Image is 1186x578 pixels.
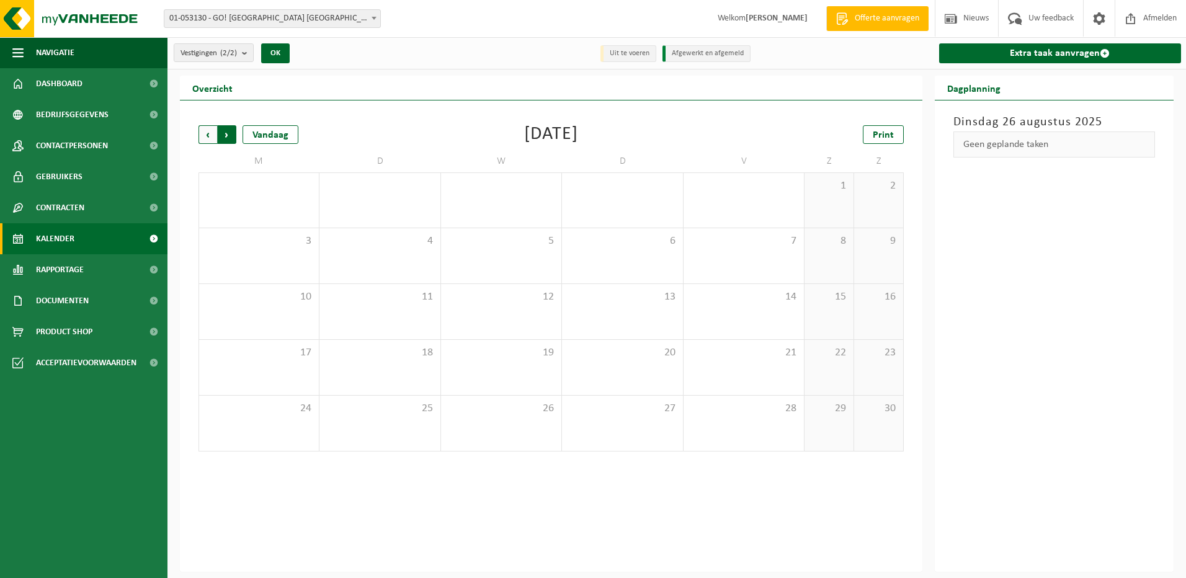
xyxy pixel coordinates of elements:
span: 6 [568,234,676,248]
td: W [441,150,562,172]
span: 01-053130 - GO! ATHENEUM NIEUWPOORT - NIEUWPOORT [164,10,380,27]
span: Bedrijfsgegevens [36,99,109,130]
span: 12 [447,290,555,304]
span: Rapportage [36,254,84,285]
span: 15 [811,290,847,304]
li: Uit te voeren [600,45,656,62]
span: 25 [326,402,434,416]
span: 26 [447,402,555,416]
span: 1 [811,179,847,193]
span: 8 [811,234,847,248]
strong: [PERSON_NAME] [746,14,808,23]
count: (2/2) [220,49,237,57]
span: Dashboard [36,68,82,99]
span: Navigatie [36,37,74,68]
span: 7 [690,234,798,248]
td: D [562,150,683,172]
span: 17 [205,346,313,360]
span: 23 [860,346,897,360]
span: 19 [447,346,555,360]
button: OK [261,43,290,63]
span: 2 [860,179,897,193]
span: Vestigingen [181,44,237,63]
span: Product Shop [36,316,92,347]
a: Print [863,125,904,144]
td: D [319,150,440,172]
span: 13 [568,290,676,304]
span: Contactpersonen [36,130,108,161]
span: 29 [811,402,847,416]
span: 14 [690,290,798,304]
span: 22 [811,346,847,360]
span: 11 [326,290,434,304]
button: Vestigingen(2/2) [174,43,254,62]
span: Offerte aanvragen [852,12,922,25]
span: Contracten [36,192,84,223]
span: 9 [860,234,897,248]
span: Gebruikers [36,161,82,192]
span: Print [873,130,894,140]
span: 28 [690,402,798,416]
div: Vandaag [243,125,298,144]
span: Kalender [36,223,74,254]
span: 10 [205,290,313,304]
td: Z [805,150,854,172]
span: Documenten [36,285,89,316]
td: M [198,150,319,172]
span: 30 [860,402,897,416]
span: 20 [568,346,676,360]
div: [DATE] [524,125,578,144]
span: Volgende [218,125,236,144]
h3: Dinsdag 26 augustus 2025 [953,113,1156,131]
span: 24 [205,402,313,416]
span: 27 [568,402,676,416]
a: Extra taak aanvragen [939,43,1182,63]
span: 21 [690,346,798,360]
li: Afgewerkt en afgemeld [662,45,751,62]
h2: Dagplanning [935,76,1013,100]
div: Geen geplande taken [953,131,1156,158]
a: Offerte aanvragen [826,6,929,31]
span: Vorige [198,125,217,144]
h2: Overzicht [180,76,245,100]
td: V [684,150,805,172]
span: 4 [326,234,434,248]
span: 16 [860,290,897,304]
span: 5 [447,234,555,248]
td: Z [854,150,904,172]
span: 18 [326,346,434,360]
span: 01-053130 - GO! ATHENEUM NIEUWPOORT - NIEUWPOORT [164,9,381,28]
span: 3 [205,234,313,248]
span: Acceptatievoorwaarden [36,347,136,378]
